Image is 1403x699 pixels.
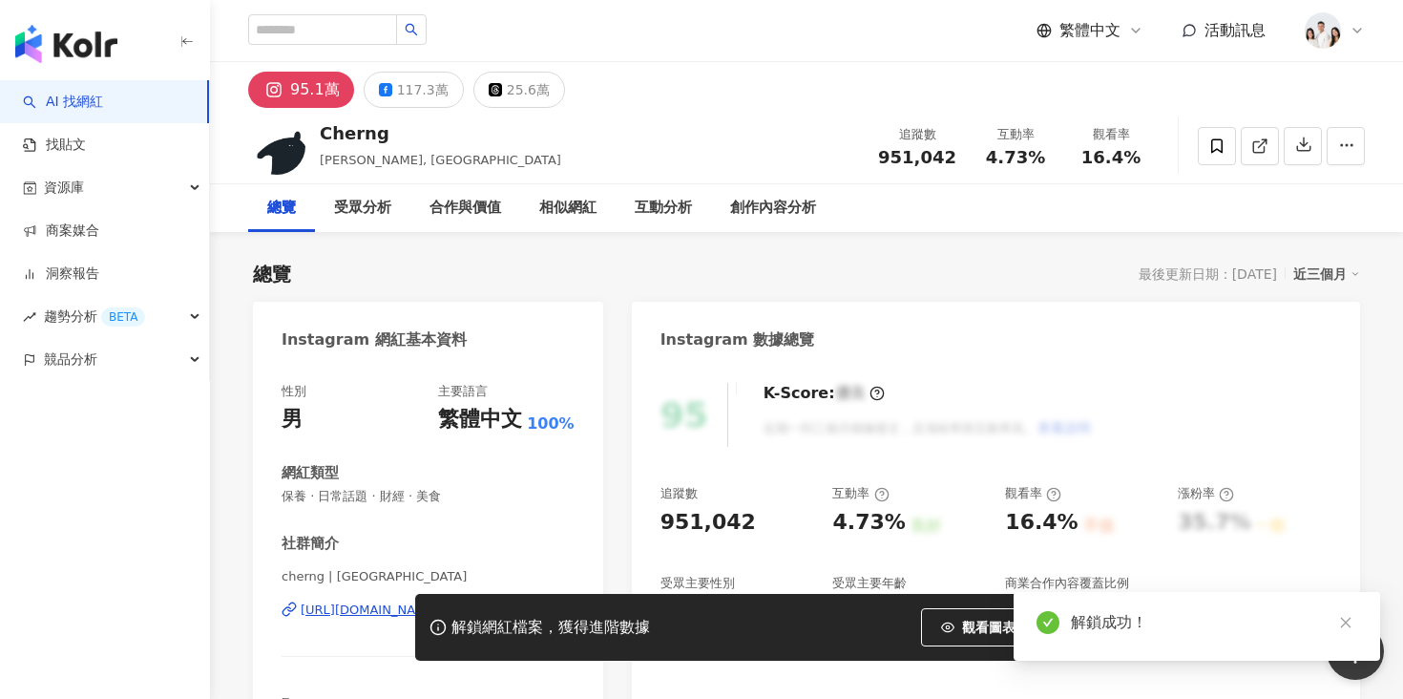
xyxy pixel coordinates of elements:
[1005,485,1061,502] div: 觀看率
[248,117,305,175] img: KOL Avatar
[539,197,597,220] div: 相似網紅
[267,197,296,220] div: 總覽
[878,147,956,167] span: 951,042
[1071,611,1357,634] div: 解鎖成功！
[660,329,815,350] div: Instagram 數據總覽
[101,307,145,327] div: BETA
[44,166,84,209] span: 資源庫
[660,575,735,592] div: 受眾主要性別
[334,197,391,220] div: 受眾分析
[1059,20,1120,41] span: 繁體中文
[1005,508,1078,538] div: 16.4%
[1139,266,1277,282] div: 最後更新日期：[DATE]
[527,413,574,434] span: 100%
[979,125,1052,144] div: 互動率
[1037,611,1059,634] span: check-circle
[1075,125,1147,144] div: 觀看率
[832,485,889,502] div: 互動率
[282,534,339,554] div: 社群簡介
[364,72,464,108] button: 117.3萬
[1178,485,1234,502] div: 漲粉率
[1081,148,1141,167] span: 16.4%
[764,383,885,404] div: K-Score :
[1305,12,1341,49] img: 20231221_NR_1399_Small.jpg
[282,405,303,434] div: 男
[1293,262,1360,286] div: 近三個月
[832,575,907,592] div: 受眾主要年齡
[832,508,905,538] div: 4.73%
[1204,21,1266,39] span: 活動訊息
[438,383,488,400] div: 主要語言
[635,197,692,220] div: 互動分析
[23,265,99,284] a: 洞察報告
[1005,575,1129,592] div: 商業合作內容覆蓋比例
[451,618,650,638] div: 解鎖網紅檔案，獲得進階數據
[1339,616,1352,629] span: close
[320,121,561,145] div: Cherng
[878,125,956,144] div: 追蹤數
[660,485,698,502] div: 追蹤數
[282,488,575,505] span: 保養 · 日常話題 · 財經 · 美食
[44,295,145,338] span: 趨勢分析
[397,76,449,103] div: 117.3萬
[986,148,1045,167] span: 4.73%
[962,620,1042,635] span: 觀看圖表範例
[320,153,561,167] span: [PERSON_NAME], [GEOGRAPHIC_DATA]
[23,310,36,324] span: rise
[921,608,1062,646] button: 觀看圖表範例
[660,508,756,538] div: 951,042
[23,136,86,155] a: 找貼文
[248,72,354,108] button: 95.1萬
[282,463,339,483] div: 網紅類型
[438,405,522,434] div: 繁體中文
[290,76,340,103] div: 95.1萬
[282,329,467,350] div: Instagram 網紅基本資料
[507,76,550,103] div: 25.6萬
[730,197,816,220] div: 創作內容分析
[44,338,97,381] span: 競品分析
[23,222,99,241] a: 商案媒合
[253,261,291,287] div: 總覽
[23,93,103,112] a: searchAI 找網紅
[405,23,418,36] span: search
[282,568,575,585] span: cherng | [GEOGRAPHIC_DATA]
[473,72,565,108] button: 25.6萬
[282,383,306,400] div: 性別
[15,25,117,63] img: logo
[429,197,501,220] div: 合作與價值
